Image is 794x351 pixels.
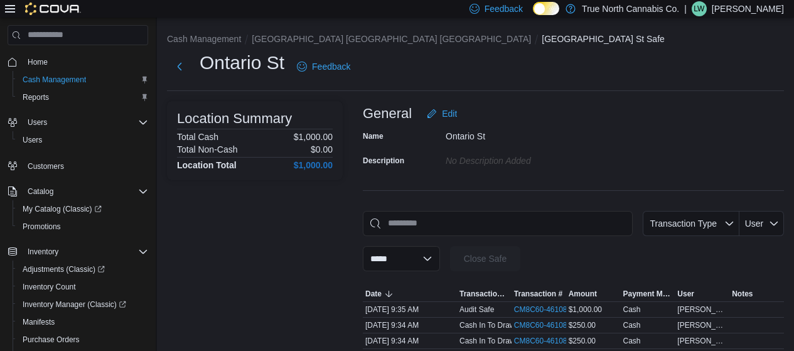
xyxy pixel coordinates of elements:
[18,90,148,105] span: Reports
[569,289,597,299] span: Amount
[28,161,64,171] span: Customers
[312,60,350,73] span: Feedback
[623,320,640,330] div: Cash
[18,262,110,277] a: Adjustments (Classic)
[18,202,107,217] a: My Catalog (Classic)
[677,289,694,299] span: User
[363,106,412,121] h3: General
[18,297,148,312] span: Inventory Manager (Classic)
[732,289,753,299] span: Notes
[643,211,739,236] button: Transaction Type
[23,135,42,145] span: Users
[13,278,153,296] button: Inventory Count
[446,126,614,141] div: Ontario St
[23,335,80,345] span: Purchase Orders
[23,184,58,199] button: Catalog
[23,55,53,70] a: Home
[13,331,153,348] button: Purchase Orders
[18,279,148,294] span: Inventory Count
[13,131,153,149] button: Users
[177,111,292,126] h3: Location Summary
[23,115,148,130] span: Users
[729,286,784,301] button: Notes
[459,320,579,330] p: Cash In To Drawer (Drawer 2 Right)
[363,211,633,236] input: This is a search bar. As you type, the results lower in the page will automatically filter.
[694,1,704,16] span: LW
[23,75,86,85] span: Cash Management
[3,183,153,200] button: Catalog
[569,336,596,346] span: $250.00
[13,261,153,278] a: Adjustments (Classic)
[363,333,457,348] div: [DATE] 9:34 AM
[18,332,85,347] a: Purchase Orders
[311,144,333,154] p: $0.00
[18,219,148,234] span: Promotions
[23,244,63,259] button: Inventory
[294,132,333,142] p: $1,000.00
[514,336,581,346] a: CM8C60-461086External link
[23,244,148,259] span: Inventory
[23,282,76,292] span: Inventory Count
[459,289,509,299] span: Transaction Type
[582,1,679,16] p: True North Cannabis Co.
[23,264,105,274] span: Adjustments (Classic)
[23,159,69,174] a: Customers
[650,219,717,229] span: Transaction Type
[23,317,55,327] span: Manifests
[28,57,48,67] span: Home
[363,156,404,166] label: Description
[485,3,523,15] span: Feedback
[569,305,602,315] span: $1,000.00
[23,300,126,310] span: Inventory Manager (Classic)
[514,320,581,330] a: CM8C60-461088External link
[623,336,640,346] div: Cash
[533,15,534,16] span: Dark Mode
[177,160,237,170] h4: Location Total
[18,202,148,217] span: My Catalog (Classic)
[692,1,707,16] div: Lisa Wyatt
[514,289,562,299] span: Transaction #
[363,302,457,317] div: [DATE] 9:35 AM
[363,318,457,333] div: [DATE] 9:34 AM
[18,279,81,294] a: Inventory Count
[13,296,153,313] a: Inventory Manager (Classic)
[422,101,462,126] button: Edit
[3,114,153,131] button: Users
[677,320,727,330] span: [PERSON_NAME]
[13,218,153,235] button: Promotions
[167,54,192,79] button: Next
[569,320,596,330] span: $250.00
[23,54,148,70] span: Home
[292,54,355,79] a: Feedback
[446,151,614,166] div: No Description added
[177,132,218,142] h6: Total Cash
[25,3,81,15] img: Cova
[23,184,148,199] span: Catalog
[18,219,66,234] a: Promotions
[200,50,284,75] h1: Ontario St
[18,132,148,148] span: Users
[18,332,148,347] span: Purchase Orders
[684,1,687,16] p: |
[18,297,131,312] a: Inventory Manager (Classic)
[3,156,153,175] button: Customers
[512,286,566,301] button: Transaction #
[677,305,727,315] span: [PERSON_NAME]
[18,72,148,87] span: Cash Management
[13,71,153,89] button: Cash Management
[457,286,512,301] button: Transaction Type
[442,107,457,120] span: Edit
[167,34,241,44] button: Cash Management
[23,92,49,102] span: Reports
[18,90,54,105] a: Reports
[745,219,764,229] span: User
[13,200,153,218] a: My Catalog (Classic)
[23,222,61,232] span: Promotions
[542,34,665,44] button: [GEOGRAPHIC_DATA] St Safe
[167,33,784,48] nav: An example of EuiBreadcrumbs
[23,115,52,130] button: Users
[3,53,153,71] button: Home
[294,160,333,170] h4: $1,000.00
[28,117,47,127] span: Users
[252,34,531,44] button: [GEOGRAPHIC_DATA] [GEOGRAPHIC_DATA] [GEOGRAPHIC_DATA]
